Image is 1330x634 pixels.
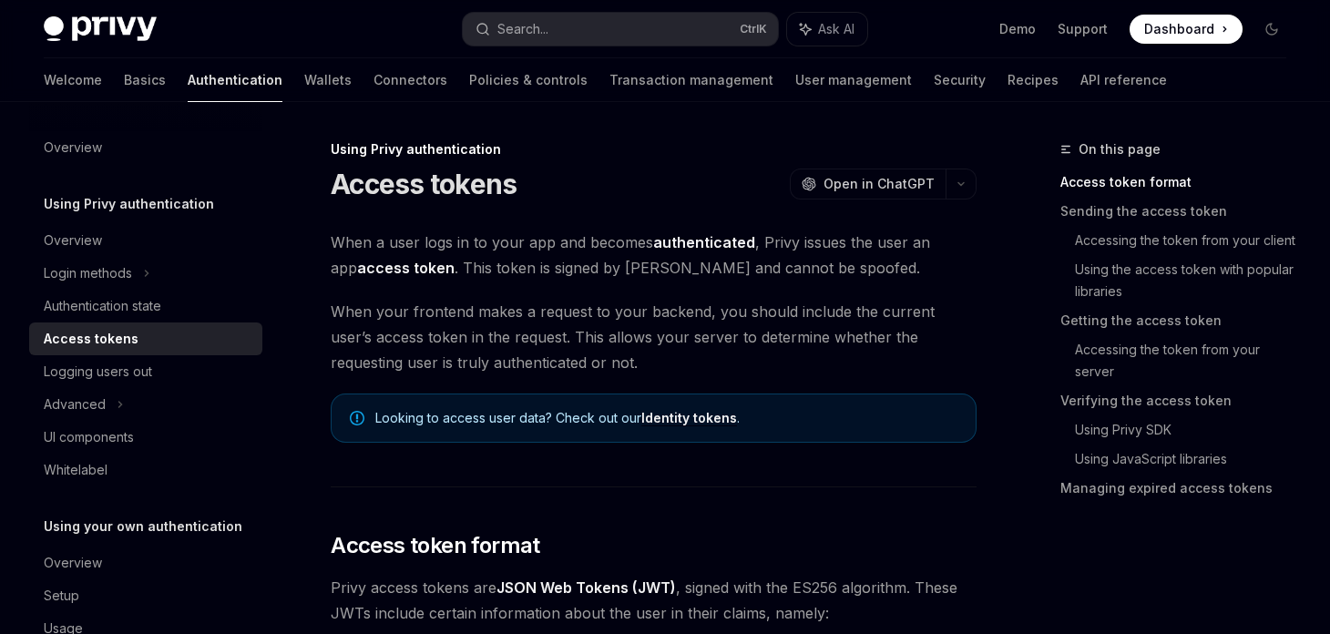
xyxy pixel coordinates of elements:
a: Using JavaScript libraries [1075,445,1301,474]
a: Whitelabel [29,454,262,486]
a: Access token format [1060,168,1301,197]
a: Demo [999,20,1036,38]
a: Identity tokens [641,410,737,426]
div: Logging users out [44,361,152,383]
div: Overview [44,552,102,574]
a: Accessing the token from your client [1075,226,1301,255]
a: UI components [29,421,262,454]
h1: Access tokens [331,168,517,200]
a: JSON Web Tokens (JWT) [496,578,676,598]
a: Security [934,58,986,102]
div: Overview [44,137,102,158]
a: Sending the access token [1060,197,1301,226]
div: Overview [44,230,102,251]
div: Search... [497,18,548,40]
a: Using the access token with popular libraries [1075,255,1301,306]
a: Policies & controls [469,58,588,102]
span: Privy access tokens are , signed with the ES256 algorithm. These JWTs include certain information... [331,575,977,626]
span: Looking to access user data? Check out our . [375,409,957,427]
button: Toggle dark mode [1257,15,1286,44]
div: Whitelabel [44,459,107,481]
a: Accessing the token from your server [1075,335,1301,386]
a: Overview [29,224,262,257]
span: Ctrl K [740,22,767,36]
h5: Using Privy authentication [44,193,214,215]
a: Logging users out [29,355,262,388]
span: Dashboard [1144,20,1214,38]
div: Access tokens [44,328,138,350]
button: Ask AI [787,13,867,46]
span: On this page [1079,138,1161,160]
a: Overview [29,131,262,164]
a: Verifying the access token [1060,386,1301,415]
div: Using Privy authentication [331,140,977,158]
a: Using Privy SDK [1075,415,1301,445]
span: When a user logs in to your app and becomes , Privy issues the user an app . This token is signed... [331,230,977,281]
a: API reference [1080,58,1167,102]
div: Advanced [44,394,106,415]
a: Recipes [1008,58,1059,102]
a: Basics [124,58,166,102]
a: Dashboard [1130,15,1243,44]
strong: access token [357,259,455,277]
span: Open in ChatGPT [824,175,935,193]
a: User management [795,58,912,102]
span: Ask AI [818,20,854,38]
a: Welcome [44,58,102,102]
svg: Note [350,411,364,425]
div: Setup [44,585,79,607]
a: Support [1058,20,1108,38]
a: Managing expired access tokens [1060,474,1301,503]
span: Access token format [331,531,540,560]
a: Connectors [373,58,447,102]
button: Search...CtrlK [463,13,778,46]
a: Transaction management [609,58,773,102]
a: Wallets [304,58,352,102]
span: When your frontend makes a request to your backend, you should include the current user’s access ... [331,299,977,375]
div: UI components [44,426,134,448]
a: Authentication state [29,290,262,322]
h5: Using your own authentication [44,516,242,537]
button: Open in ChatGPT [790,169,946,199]
strong: authenticated [653,233,755,251]
a: Authentication [188,58,282,102]
a: Setup [29,579,262,612]
div: Login methods [44,262,132,284]
a: Overview [29,547,262,579]
a: Access tokens [29,322,262,355]
div: Authentication state [44,295,161,317]
a: Getting the access token [1060,306,1301,335]
img: dark logo [44,16,157,42]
